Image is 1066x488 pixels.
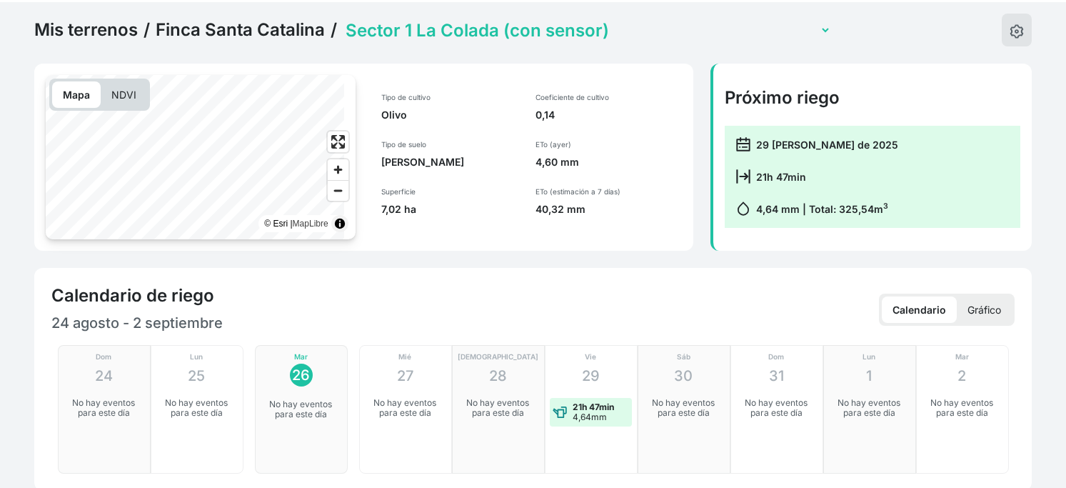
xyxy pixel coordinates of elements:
p: No hay eventos para este día [67,398,140,418]
p: [DEMOGRAPHIC_DATA] [458,352,538,362]
p: 30 [675,365,693,387]
img: calendar [736,137,750,151]
p: 0,14 [535,108,682,122]
select: Terrain Selector [343,19,831,41]
span: / [331,19,337,41]
a: Finca Santa Catalina [156,19,325,41]
p: Olivo [381,108,519,122]
p: 4,64mm [573,412,614,422]
p: 27 [397,365,413,387]
strong: 21h 47min [573,402,614,412]
p: No hay eventos para este día [160,398,233,418]
p: 40,32 mm [535,202,682,216]
h4: Calendario de riego [51,285,214,307]
button: Enter fullscreen [328,131,348,152]
p: No hay eventos para este día [925,398,998,418]
p: Superficie [381,186,519,196]
h4: Próximo riego [725,87,1020,109]
p: No hay eventos para este día [647,398,720,418]
span: / [144,19,150,41]
p: Calendario [882,297,957,323]
p: Mié [399,352,412,362]
p: Dom [96,352,112,362]
p: 31 [769,365,784,387]
a: Mis terrenos [34,19,138,41]
p: Coeficiente de cultivo [535,92,682,102]
img: water-event [553,405,567,419]
p: Tipo de suelo [381,139,519,149]
p: 4,60 mm [535,155,682,169]
p: Tipo de cultivo [381,92,519,102]
div: © Esri | [264,216,328,231]
p: 21h 47min [756,169,806,184]
p: 29 [582,365,600,387]
p: Mar [955,352,969,362]
canvas: Map [46,75,344,239]
p: No hay eventos para este día [461,398,534,418]
p: 28 [489,365,507,387]
p: Dom [769,352,785,362]
img: calendar [736,169,750,184]
a: MapLibre [293,219,328,229]
p: 24 [95,365,113,387]
p: [PERSON_NAME] [381,155,519,169]
p: NDVI [101,81,147,108]
p: Mapa [52,81,101,108]
p: 4,64 mm | Total: 325,54 [756,201,888,216]
button: Zoom in [328,159,348,180]
p: ETo (ayer) [535,139,682,149]
sup: 3 [883,201,888,211]
p: 26 [292,364,310,386]
p: ETo (estimación a 7 días) [535,186,682,196]
p: 7,02 ha [381,202,519,216]
p: Sáb [677,352,690,362]
p: No hay eventos para este día [264,399,337,419]
span: m [874,203,888,215]
p: No hay eventos para este día [740,398,813,418]
p: Gráfico [957,297,1012,323]
img: calendar [736,201,750,216]
p: Lun [191,352,203,362]
p: Vie [585,352,597,362]
p: No hay eventos para este día [833,398,905,418]
p: 1 [867,365,873,387]
p: No hay eventos para este día [368,398,441,418]
p: 24 agosto - 2 septiembre [51,312,533,334]
p: Lun [863,352,876,362]
img: edit [1010,24,1024,39]
p: Mar [294,352,308,362]
p: 2 [958,365,967,387]
button: Zoom out [328,180,348,201]
summary: Toggle attribution [331,215,348,232]
p: 29 [PERSON_NAME] de 2025 [756,137,898,152]
p: 25 [188,365,206,387]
